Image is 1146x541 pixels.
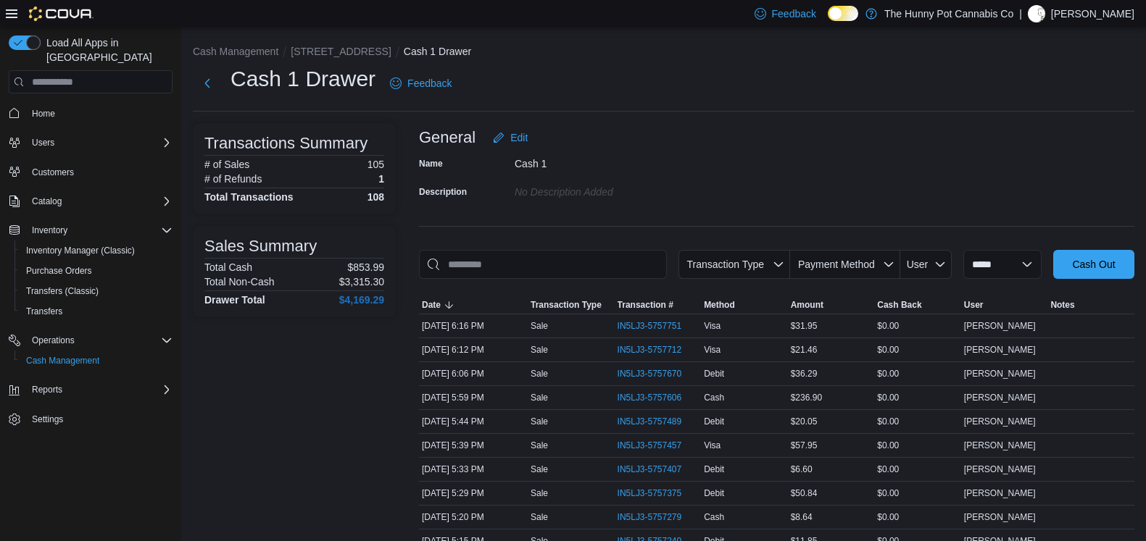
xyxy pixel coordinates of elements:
span: Dark Mode [828,21,829,22]
span: Debit [704,464,724,475]
nav: An example of EuiBreadcrumbs [193,44,1134,62]
span: IN5LJ3-5757407 [618,464,682,475]
button: Cash Out [1053,250,1134,279]
div: $0.00 [874,461,961,478]
div: [DATE] 5:39 PM [419,437,528,454]
span: Operations [32,335,75,346]
span: Notes [1050,299,1074,311]
span: IN5LJ3-5757375 [618,487,682,499]
button: Users [26,134,60,151]
span: [PERSON_NAME] [964,440,1036,451]
nav: Complex example [9,96,173,467]
h6: # of Refunds [204,173,262,185]
span: Transfers [26,306,62,317]
button: IN5LJ3-5757489 [618,413,697,430]
button: IN5LJ3-5757457 [618,437,697,454]
span: Transfers [20,303,173,320]
div: [DATE] 5:20 PM [419,508,528,526]
span: Inventory Manager (Classic) [26,245,135,256]
div: Marcus Lautenbach [1028,5,1045,22]
button: IN5LJ3-5757407 [618,461,697,478]
span: [PERSON_NAME] [964,344,1036,356]
a: Settings [26,411,69,428]
span: Inventory Manager (Classic) [20,242,173,259]
h6: Total Non-Cash [204,276,275,288]
button: IN5LJ3-5757670 [618,365,697,382]
p: | [1019,5,1022,22]
h6: # of Sales [204,159,249,170]
button: Payment Method [790,250,900,279]
img: Cova [29,7,94,21]
span: Reports [26,381,173,398]
div: [DATE] 5:44 PM [419,413,528,430]
button: IN5LJ3-5757279 [618,508,697,526]
button: Home [3,102,178,123]
button: Reports [26,381,68,398]
span: [PERSON_NAME] [964,416,1036,427]
div: $0.00 [874,317,961,335]
input: Dark Mode [828,6,858,21]
div: $0.00 [874,508,961,526]
div: $0.00 [874,485,961,502]
h3: Sales Summary [204,238,317,255]
span: Home [32,108,55,119]
span: [PERSON_NAME] [964,464,1036,475]
span: Transaction # [618,299,673,311]
span: Users [32,137,54,148]
div: $0.00 [874,413,961,430]
span: Operations [26,332,173,349]
span: User [907,259,929,270]
button: Transaction Type [528,296,615,314]
span: Transaction Type [531,299,602,311]
div: $0.00 [874,365,961,382]
button: Next [193,69,222,98]
input: This is a search bar. As you type, the results lower in the page will automatically filter. [419,250,667,279]
span: $21.46 [791,344,818,356]
span: Reports [32,384,62,395]
span: $8.64 [791,511,813,523]
span: Cash Management [26,355,99,366]
button: IN5LJ3-5757751 [618,317,697,335]
h4: Total Transactions [204,191,294,203]
p: Sale [531,440,548,451]
a: Cash Management [20,352,105,369]
span: Catalog [32,196,62,207]
button: IN5LJ3-5757375 [618,485,697,502]
h3: General [419,129,476,146]
span: $57.95 [791,440,818,451]
p: $3,315.30 [339,276,384,288]
span: Transfers (Classic) [26,285,99,297]
span: Date [422,299,441,311]
span: Users [26,134,173,151]
span: Load All Apps in [GEOGRAPHIC_DATA] [41,35,173,64]
span: Settings [26,410,173,428]
p: $853.99 [347,261,384,273]
h4: Drawer Total [204,294,265,306]
p: Sale [531,392,548,403]
span: [PERSON_NAME] [964,392,1036,403]
span: $36.29 [791,368,818,379]
span: [PERSON_NAME] [964,511,1036,523]
span: Customers [26,163,173,181]
span: Feedback [407,76,452,91]
button: Inventory Manager (Classic) [14,240,178,261]
span: Amount [791,299,823,311]
button: Transaction Type [678,250,790,279]
p: Sale [531,320,548,332]
div: [DATE] 6:12 PM [419,341,528,358]
span: Inventory [26,222,173,239]
button: Settings [3,408,178,429]
span: User [964,299,984,311]
button: Operations [3,330,178,351]
p: Sale [531,487,548,499]
span: IN5LJ3-5757606 [618,392,682,403]
button: Transaction # [615,296,702,314]
span: Visa [704,440,721,451]
div: $0.00 [874,389,961,406]
h4: 108 [368,191,384,203]
button: Notes [1047,296,1134,314]
div: $0.00 [874,437,961,454]
a: Purchase Orders [20,262,98,280]
button: Cash Back [874,296,961,314]
button: Catalog [3,191,178,211]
